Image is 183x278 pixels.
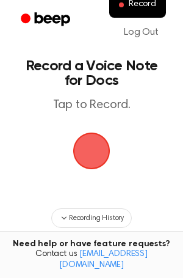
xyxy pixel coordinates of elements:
[22,98,161,113] p: Tap to Record.
[73,133,110,169] img: Beep Logo
[22,59,161,88] h1: Record a Voice Note for Docs
[7,249,176,271] span: Contact us
[59,250,148,269] a: [EMAIL_ADDRESS][DOMAIN_NAME]
[69,213,124,224] span: Recording History
[51,208,132,228] button: Recording History
[12,8,81,32] a: Beep
[112,18,171,47] a: Log Out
